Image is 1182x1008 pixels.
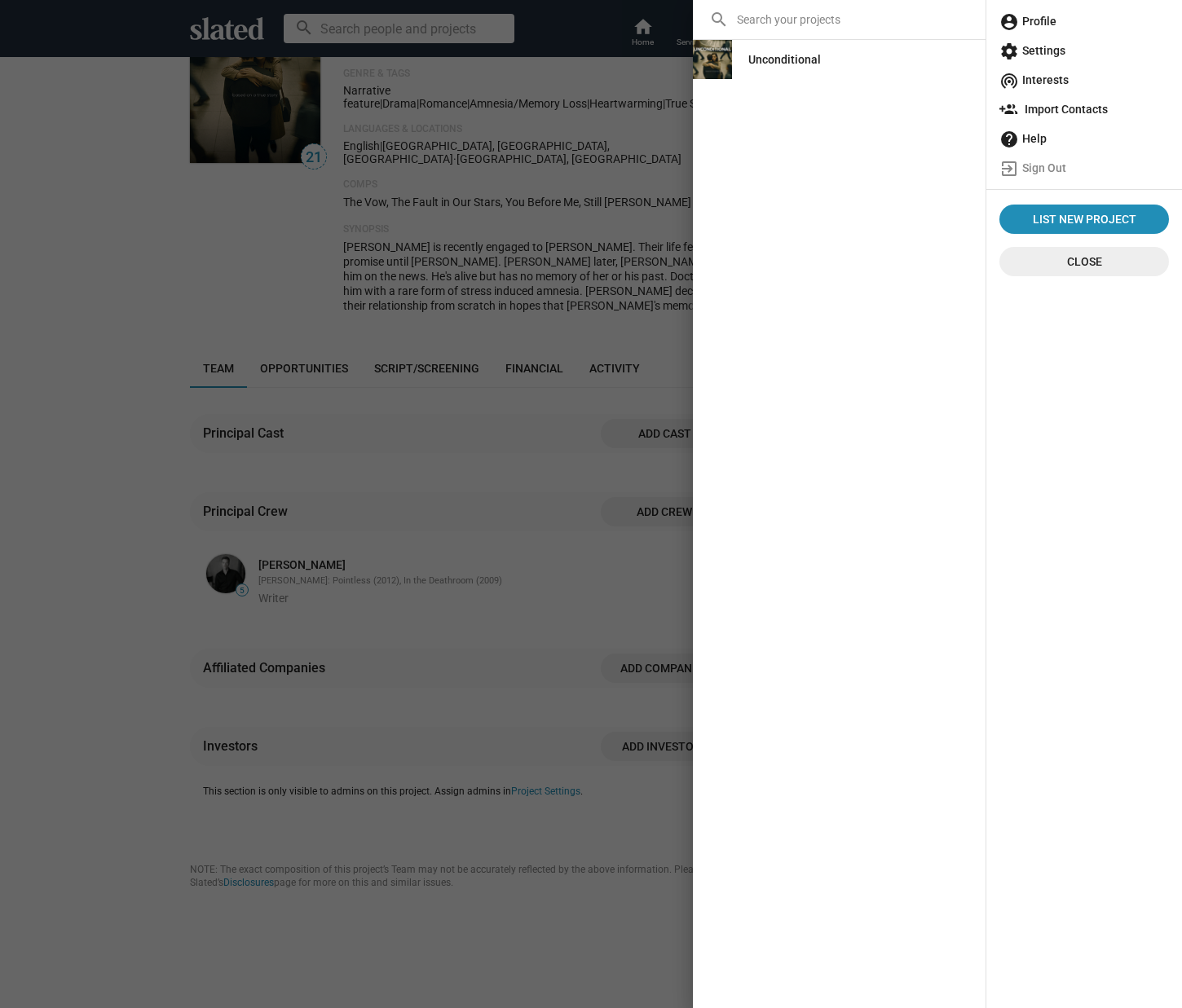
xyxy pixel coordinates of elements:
img: Unconditional [693,40,732,79]
span: Interests [999,65,1169,95]
a: Sign Out [993,153,1175,183]
div: Great job! Now that your film is active, you can make it visible and use Opportunities Matchmakin... [71,51,289,131]
a: List New Project [999,205,1169,234]
div: Message content [71,31,289,275]
span: Settings [999,36,1169,65]
a: Profile [993,7,1175,36]
mat-icon: settings [999,42,1019,61]
span: Profile [999,7,1169,36]
div: Unconditional [748,45,821,74]
a: Interests [993,65,1175,95]
p: Message from Jordan, sent Just now [71,282,289,297]
div: Also, here are our for composing a message to someone who matches your film's opportunities. ​ ​B... [71,196,289,324]
mat-icon: exit_to_app [999,159,1019,178]
div: Hi, [PERSON_NAME]. [71,28,289,44]
a: Import Contacts [993,95,1175,124]
a: best practices [173,196,254,209]
button: Close [999,247,1169,276]
mat-icon: help [999,130,1019,149]
span: Import Contacts [999,95,1169,124]
a: Settings [993,36,1175,65]
mat-icon: search [709,10,729,29]
span: List New Project [1006,205,1162,234]
span: Close [1012,247,1156,276]
span: Help [999,124,1169,153]
mat-icon: wifi_tethering [999,71,1019,90]
mat-icon: account_circle [999,12,1019,32]
span: Sign Out [999,153,1169,183]
b: . [71,156,287,186]
a: Top 3 Tips for Active Films [71,156,287,186]
div: message notification from Jordan, Just now. Hi, Luke. Great job! Now that your film is active, yo... [24,20,302,307]
a: Unconditional [735,45,834,74]
img: Profile image for Jordan [37,35,63,61]
a: Help [993,124,1175,153]
div: To help you succeed, we've assembled these [71,139,289,187]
